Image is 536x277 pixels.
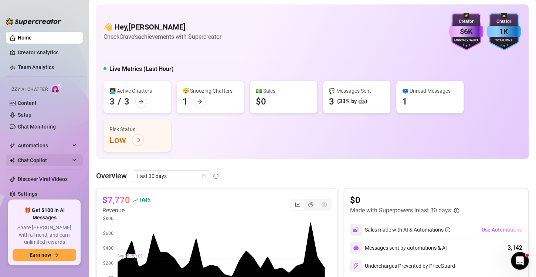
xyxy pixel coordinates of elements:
[109,65,174,73] h5: Live Metrics (Last Hour)
[135,137,140,143] span: arrow-right
[51,83,62,94] img: AI Chatter
[18,176,68,182] a: Discover Viral Videos
[256,96,266,107] div: $0
[18,112,31,118] a: Setup
[402,96,407,107] div: 1
[183,87,238,95] div: 😴 Snoozing Chatters
[109,125,165,133] div: Risk Status
[350,242,447,254] div: Messages sent by automations & AI
[10,158,14,163] img: Chat Copilot
[18,47,77,58] a: Creator Analytics
[337,97,367,106] div: (33% by 🤖)
[486,13,521,50] img: blue-badge-DgoSNQY1.svg
[256,87,311,95] div: 💵 Sales
[10,86,48,93] span: Izzy AI Chatter
[133,198,138,203] span: rise
[449,26,484,37] div: $6K
[30,252,51,258] span: Earn now
[6,18,61,25] img: logo-BBDzfeDw.svg
[329,96,334,107] div: 3
[18,124,56,130] a: Chat Monitoring
[350,194,459,206] article: $0
[353,226,359,233] img: svg%3e
[365,226,450,234] div: Sales made with AI & Automations
[96,170,127,181] article: Overview
[13,207,76,221] span: 🎁 Get $100 in AI Messages
[104,32,221,41] article: Check Crave's achievements with Supercreator
[213,174,218,179] span: info-circle
[13,224,76,246] span: Share [PERSON_NAME] with a friend, and earn unlimited rewards
[329,87,384,95] div: 💬 Messages Sent
[13,249,76,261] button: Earn nowarrow-right
[353,263,359,269] img: svg%3e
[137,171,206,182] span: Last 30 days
[295,202,300,207] span: line-chart
[183,96,188,107] div: 1
[10,143,16,148] span: thunderbolt
[449,38,484,43] div: Monthly Sales
[104,22,221,32] h4: 👋 Hey, [PERSON_NAME]
[102,194,130,206] article: $7,770
[124,96,129,107] div: 3
[449,18,484,25] div: Creator
[308,202,313,207] span: pie-chart
[511,252,529,270] iframe: Intercom live chat
[353,245,359,251] img: svg%3e
[54,252,59,257] span: arrow-right
[482,227,522,233] span: Use Automations
[18,140,70,151] span: Automations
[197,99,202,104] span: arrow-right
[18,100,37,106] a: Content
[18,191,37,197] a: Settings
[508,243,522,252] div: 3,142
[139,99,144,104] span: arrow-right
[322,202,327,207] span: dollar-circle
[18,154,70,166] span: Chat Copilot
[486,38,521,43] div: Total Fans
[18,35,32,41] a: Home
[102,206,150,215] article: Revenue
[486,18,521,25] div: Creator
[481,224,522,236] button: Use Automations
[486,26,521,37] div: 1K
[449,13,484,50] img: purple-badge-B9DA21FR.svg
[109,96,115,107] div: 3
[454,208,459,213] span: info-circle
[109,87,165,95] div: 👩‍💻 Active Chatters
[402,87,458,95] div: 📪 Unread Messages
[350,260,455,272] div: Undercharges Prevented by PriceGuard
[350,206,451,215] article: Made with Superpowers in last 30 days
[202,174,206,178] span: calendar
[445,227,450,232] span: info-circle
[290,199,332,211] div: segmented control
[18,64,54,70] a: Team Analytics
[139,196,150,204] span: 104 %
